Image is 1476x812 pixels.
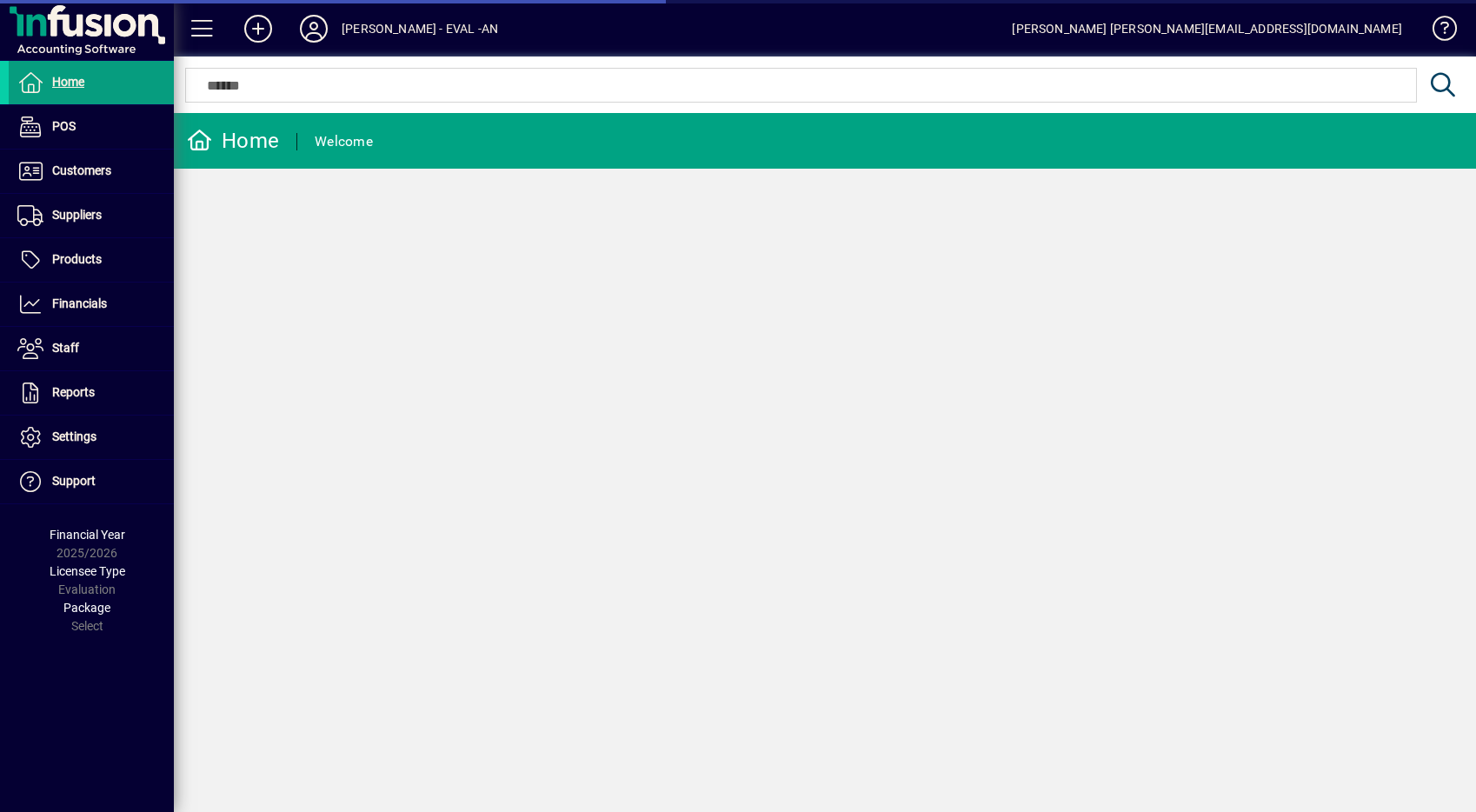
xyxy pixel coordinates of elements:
span: Licensee Type [50,564,125,578]
a: Financials [9,283,174,326]
a: Reports [9,371,174,415]
span: Reports [52,385,95,399]
a: Knowledge Base [1419,3,1454,60]
a: Customers [9,150,174,193]
a: Settings [9,416,174,459]
span: Products [52,252,102,266]
a: Support [9,460,174,503]
span: Support [52,474,96,488]
a: Products [9,238,174,282]
button: Add [230,13,286,44]
span: Package [63,601,110,615]
a: Suppliers [9,194,174,237]
div: Home [187,127,279,155]
span: Staff [52,341,79,355]
span: POS [52,119,76,133]
a: Staff [9,327,174,370]
span: Suppliers [52,208,102,222]
span: Home [52,75,84,89]
div: [PERSON_NAME] [PERSON_NAME][EMAIL_ADDRESS][DOMAIN_NAME] [1012,15,1402,43]
a: POS [9,105,174,149]
span: Customers [52,163,111,177]
div: [PERSON_NAME] - EVAL -AN [342,15,498,43]
span: Settings [52,429,96,443]
span: Financials [52,296,107,310]
span: Financial Year [50,528,125,542]
div: Welcome [315,128,373,156]
button: Profile [286,13,342,44]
